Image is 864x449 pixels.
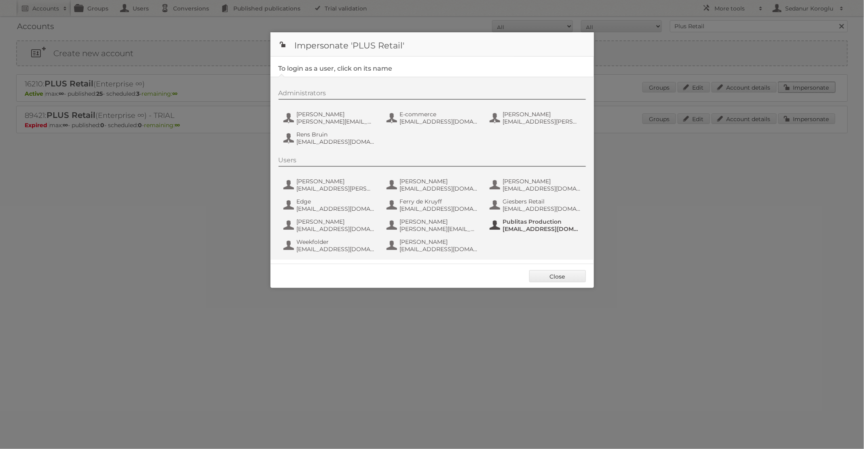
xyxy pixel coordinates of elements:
[489,177,584,193] button: [PERSON_NAME] [EMAIL_ADDRESS][DOMAIN_NAME]
[297,138,375,145] span: [EMAIL_ADDRESS][DOMAIN_NAME]
[503,185,581,192] span: [EMAIL_ADDRESS][DOMAIN_NAME]
[297,245,375,253] span: [EMAIL_ADDRESS][DOMAIN_NAME]
[386,217,481,233] button: [PERSON_NAME] [PERSON_NAME][EMAIL_ADDRESS][DOMAIN_NAME]
[279,89,586,100] div: Administrators
[297,178,375,185] span: [PERSON_NAME]
[503,218,581,225] span: Publitas Production
[279,65,393,72] legend: To login as a user, click on its name
[283,217,378,233] button: [PERSON_NAME] [EMAIL_ADDRESS][DOMAIN_NAME]
[283,177,378,193] button: [PERSON_NAME] [EMAIL_ADDRESS][PERSON_NAME][DOMAIN_NAME]
[529,270,586,282] a: Close
[489,197,584,213] button: Giesbers Retail [EMAIL_ADDRESS][DOMAIN_NAME]
[503,118,581,125] span: [EMAIL_ADDRESS][PERSON_NAME][DOMAIN_NAME]
[489,217,584,233] button: Publitas Production [EMAIL_ADDRESS][DOMAIN_NAME]
[503,225,581,233] span: [EMAIL_ADDRESS][DOMAIN_NAME]
[386,110,481,126] button: E-commerce [EMAIL_ADDRESS][DOMAIN_NAME]
[400,225,478,233] span: [PERSON_NAME][EMAIL_ADDRESS][DOMAIN_NAME]
[400,245,478,253] span: [EMAIL_ADDRESS][DOMAIN_NAME]
[297,218,375,225] span: [PERSON_NAME]
[503,111,581,118] span: [PERSON_NAME]
[400,205,478,212] span: [EMAIL_ADDRESS][DOMAIN_NAME]
[270,32,594,57] h1: Impersonate 'PLUS Retail'
[297,205,375,212] span: [EMAIL_ADDRESS][DOMAIN_NAME]
[297,225,375,233] span: [EMAIL_ADDRESS][DOMAIN_NAME]
[283,110,378,126] button: [PERSON_NAME] [PERSON_NAME][EMAIL_ADDRESS][DOMAIN_NAME]
[283,237,378,254] button: Weekfolder [EMAIL_ADDRESS][DOMAIN_NAME]
[283,130,378,146] button: Rens Bruin [EMAIL_ADDRESS][DOMAIN_NAME]
[297,198,375,205] span: Edge
[279,156,586,167] div: Users
[400,178,478,185] span: [PERSON_NAME]
[489,110,584,126] button: [PERSON_NAME] [EMAIL_ADDRESS][PERSON_NAME][DOMAIN_NAME]
[283,197,378,213] button: Edge [EMAIL_ADDRESS][DOMAIN_NAME]
[297,185,375,192] span: [EMAIL_ADDRESS][PERSON_NAME][DOMAIN_NAME]
[297,111,375,118] span: [PERSON_NAME]
[400,185,478,192] span: [EMAIL_ADDRESS][DOMAIN_NAME]
[400,111,478,118] span: E-commerce
[400,238,478,245] span: [PERSON_NAME]
[386,197,481,213] button: Ferry de Kruyff [EMAIL_ADDRESS][DOMAIN_NAME]
[400,198,478,205] span: Ferry de Kruyff
[503,178,581,185] span: [PERSON_NAME]
[400,118,478,125] span: [EMAIL_ADDRESS][DOMAIN_NAME]
[297,238,375,245] span: Weekfolder
[297,131,375,138] span: Rens Bruin
[503,198,581,205] span: Giesbers Retail
[386,177,481,193] button: [PERSON_NAME] [EMAIL_ADDRESS][DOMAIN_NAME]
[297,118,375,125] span: [PERSON_NAME][EMAIL_ADDRESS][DOMAIN_NAME]
[386,237,481,254] button: [PERSON_NAME] [EMAIL_ADDRESS][DOMAIN_NAME]
[400,218,478,225] span: [PERSON_NAME]
[503,205,581,212] span: [EMAIL_ADDRESS][DOMAIN_NAME]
